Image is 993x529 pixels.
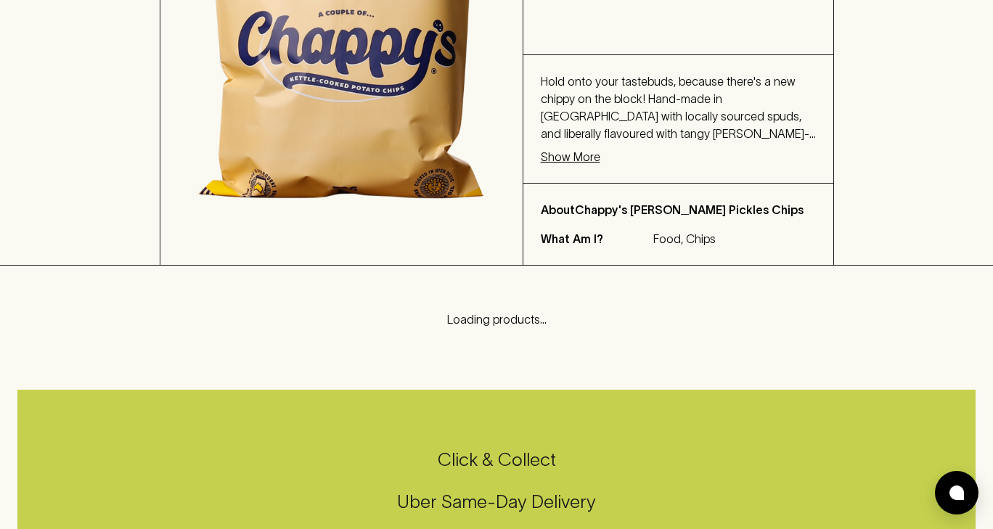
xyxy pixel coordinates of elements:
p: About Chappy's [PERSON_NAME] Pickles Chips [541,201,816,218]
p: Loading products... [15,311,978,328]
p: Food, Chips [653,230,716,247]
p: What Am I? [541,230,650,247]
h5: Uber Same-Day Delivery [17,490,976,514]
p: Show More [541,148,600,165]
img: bubble-icon [949,485,964,500]
span: Hold onto your tastebuds, because there's a new chippy on the block! Hand-made in [GEOGRAPHIC_DAT... [541,75,816,157]
h5: Click & Collect [17,448,976,472]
